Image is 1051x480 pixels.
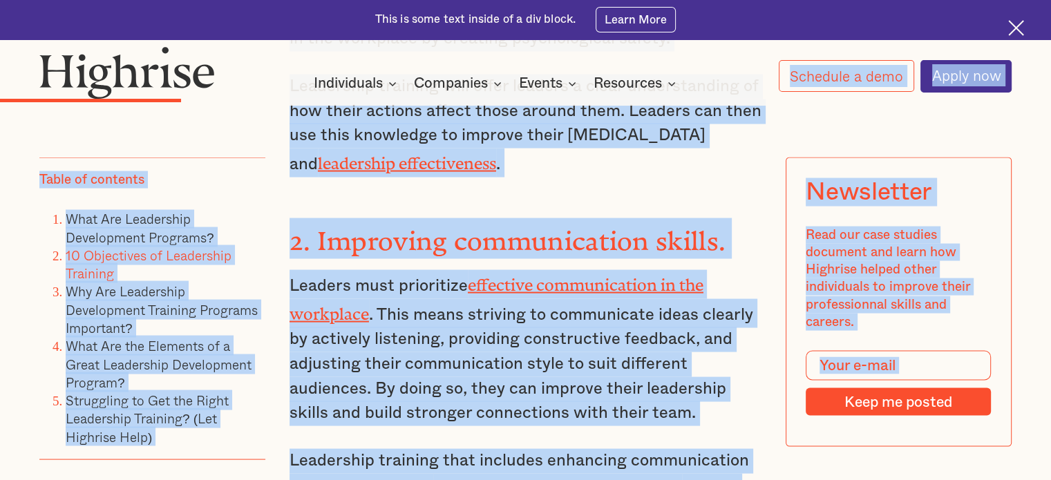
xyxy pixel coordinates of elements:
[519,75,562,92] div: Events
[66,281,258,338] a: Why Are Leadership Development Training Programs Important?
[806,351,992,381] input: Your e-mail
[39,171,144,189] div: Table of contents
[806,178,931,207] div: Newsletter
[806,351,992,416] form: Modal Form
[290,75,761,177] p: Leadership training will offer leaders a clear understanding of how their actions affect those ar...
[519,75,580,92] div: Events
[1008,20,1024,36] img: Cross icon
[596,7,676,32] a: Learn More
[779,60,914,92] a: Schedule a demo
[314,75,383,92] div: Individuals
[594,75,662,92] div: Resources
[920,60,1012,93] a: Apply now
[66,390,229,447] a: Struggling to Get the Right Leadership Training? (Let Highrise Help)
[314,75,401,92] div: Individuals
[66,209,214,247] a: What Are Leadership Development Programs?
[375,12,576,28] div: This is some text inside of a div block.
[39,46,215,99] img: Highrise logo
[66,245,231,283] a: 10 Objectives of Leadership Training
[806,388,992,416] input: Keep me posted
[290,276,703,315] a: effective communication in the workplace
[66,336,252,392] a: What Are the Elements of a Great Leadership Development Program?
[318,154,496,164] a: leadership effectiveness
[414,75,488,92] div: Companies
[290,270,761,426] p: Leaders must prioritize . This means striving to communicate ideas clearly by actively listening,...
[414,75,506,92] div: Companies
[594,75,680,92] div: Resources
[290,226,726,242] strong: 2. Improving communication skills.
[806,227,992,332] div: Read our case studies document and learn how Highrise helped other individuals to improve their p...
